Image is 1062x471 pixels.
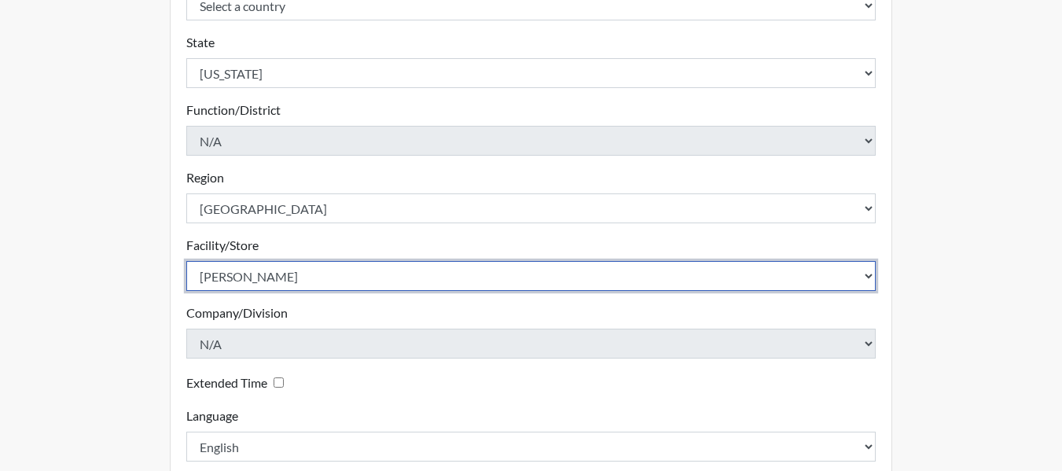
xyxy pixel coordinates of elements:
label: State [186,33,215,52]
label: Region [186,168,224,187]
label: Extended Time [186,373,267,392]
div: Checking this box will provide the interviewee with an accomodation of extra time to answer each ... [186,371,290,394]
label: Facility/Store [186,236,259,255]
label: Company/Division [186,304,288,322]
label: Function/District [186,101,281,120]
label: Language [186,407,238,425]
